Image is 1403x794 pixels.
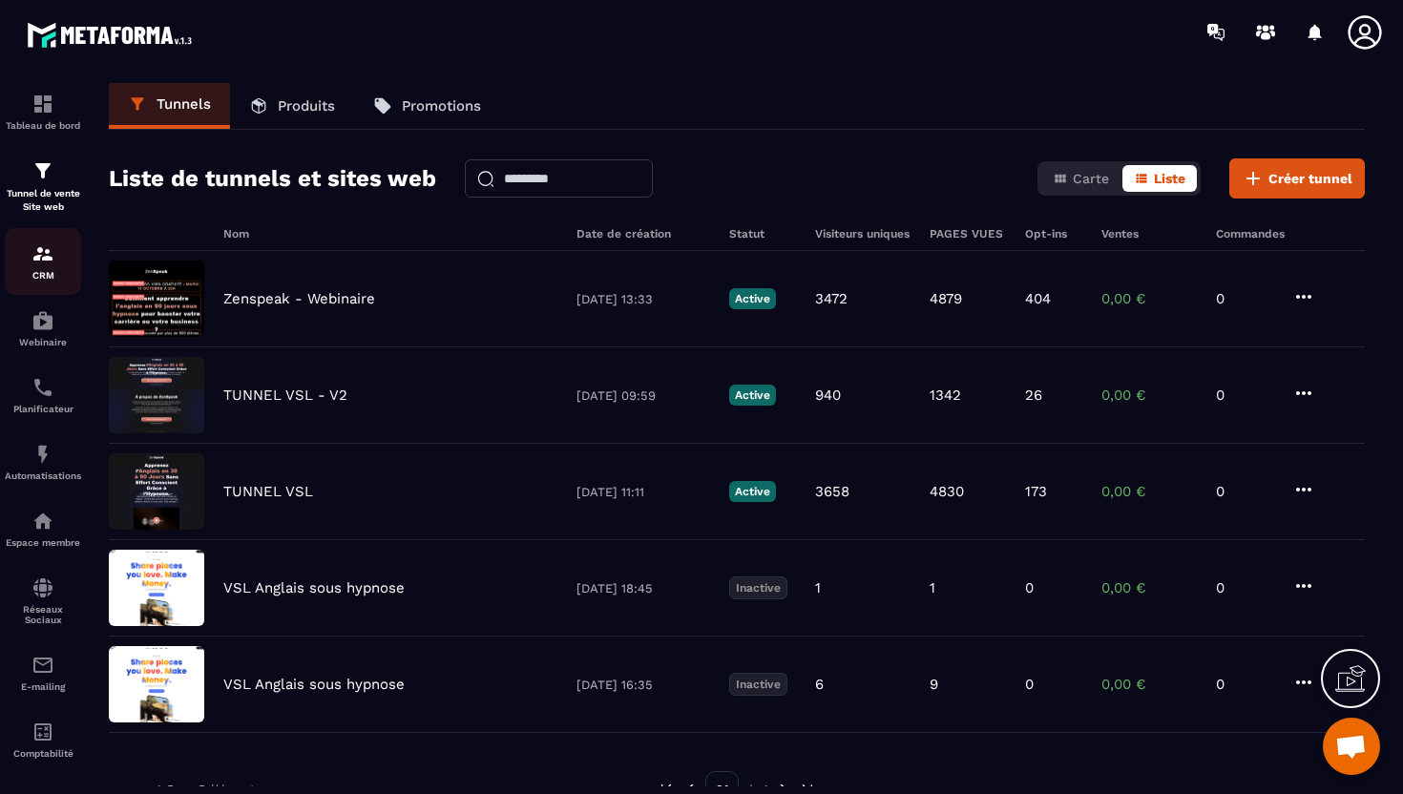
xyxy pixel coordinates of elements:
[930,227,1006,240] h6: PAGES VUES
[5,187,81,214] p: Tunnel de vente Site web
[109,646,204,722] img: image
[223,290,375,307] p: Zenspeak - Webinaire
[109,261,204,337] img: image
[729,227,796,240] h6: Statut
[5,604,81,625] p: Réseaux Sociaux
[576,292,710,306] p: [DATE] 13:33
[930,483,964,500] p: 4830
[1025,227,1082,240] h6: Opt-ins
[223,227,557,240] h6: Nom
[5,748,81,759] p: Comptabilité
[31,376,54,399] img: scheduler
[1216,387,1273,404] p: 0
[1216,579,1273,596] p: 0
[31,576,54,599] img: social-network
[576,485,710,499] p: [DATE] 11:11
[223,676,405,693] p: VSL Anglais sous hypnose
[815,387,841,404] p: 940
[576,227,710,240] h6: Date de création
[1025,290,1051,307] p: 404
[5,404,81,414] p: Planificateur
[5,228,81,295] a: formationformationCRM
[729,288,776,309] p: Active
[815,483,849,500] p: 3658
[1073,171,1109,186] span: Carte
[5,562,81,639] a: social-networksocial-networkRéseaux Sociaux
[223,579,405,596] p: VSL Anglais sous hypnose
[1216,290,1273,307] p: 0
[729,576,787,599] p: Inactive
[1216,483,1273,500] p: 0
[1101,387,1197,404] p: 0,00 €
[1216,227,1285,240] h6: Commandes
[402,97,481,115] p: Promotions
[5,78,81,145] a: formationformationTableau de bord
[930,579,935,596] p: 1
[31,309,54,332] img: automations
[1122,165,1197,192] button: Liste
[1041,165,1120,192] button: Carte
[729,385,776,406] p: Active
[5,270,81,281] p: CRM
[5,706,81,773] a: accountantaccountantComptabilité
[729,481,776,502] p: Active
[1101,290,1197,307] p: 0,00 €
[1101,483,1197,500] p: 0,00 €
[27,17,199,52] img: logo
[31,93,54,115] img: formation
[1101,227,1197,240] h6: Ventes
[223,483,313,500] p: TUNNEL VSL
[1229,158,1365,198] button: Créer tunnel
[1025,483,1047,500] p: 173
[5,495,81,562] a: automationsautomationsEspace membre
[1025,579,1034,596] p: 0
[5,681,81,692] p: E-mailing
[31,654,54,677] img: email
[31,721,54,743] img: accountant
[1268,169,1352,188] span: Créer tunnel
[1101,676,1197,693] p: 0,00 €
[31,159,54,182] img: formation
[5,362,81,428] a: schedulerschedulerPlanificateur
[157,95,211,113] p: Tunnels
[109,83,230,129] a: Tunnels
[576,388,710,403] p: [DATE] 09:59
[230,83,354,129] a: Produits
[31,443,54,466] img: automations
[930,676,938,693] p: 9
[1101,579,1197,596] p: 0,00 €
[31,242,54,265] img: formation
[729,673,787,696] p: Inactive
[354,83,500,129] a: Promotions
[930,387,961,404] p: 1342
[1216,676,1273,693] p: 0
[815,579,821,596] p: 1
[576,678,710,692] p: [DATE] 16:35
[223,387,347,404] p: TUNNEL VSL - V2
[1323,718,1380,775] div: Ouvrir le chat
[5,337,81,347] p: Webinaire
[815,290,848,307] p: 3472
[5,145,81,228] a: formationformationTunnel de vente Site web
[31,510,54,533] img: automations
[1154,171,1185,186] span: Liste
[815,227,911,240] h6: Visiteurs uniques
[109,357,204,433] img: image
[5,639,81,706] a: emailemailE-mailing
[1025,676,1034,693] p: 0
[109,453,204,530] img: image
[576,581,710,595] p: [DATE] 18:45
[5,120,81,131] p: Tableau de bord
[5,470,81,481] p: Automatisations
[5,428,81,495] a: automationsautomationsAutomatisations
[815,676,824,693] p: 6
[109,159,436,198] h2: Liste de tunnels et sites web
[5,295,81,362] a: automationsautomationsWebinaire
[1025,387,1042,404] p: 26
[109,550,204,626] img: image
[930,290,962,307] p: 4879
[278,97,335,115] p: Produits
[5,537,81,548] p: Espace membre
